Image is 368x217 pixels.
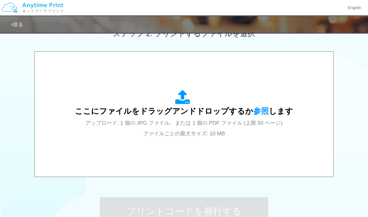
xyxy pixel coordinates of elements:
[113,29,255,38] span: ステップ 2: プリントするファイルを選択
[85,120,283,137] span: アップロード: 1 個の JPG ファイル、または 1 個の PDF ファイル (上限 50 ページ) ファイルごとの最大サイズ: 10 MB
[253,107,269,116] span: 参照
[75,107,293,116] span: ここにファイルをドラッグアンドドロップするか します
[11,22,23,27] a: 戻る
